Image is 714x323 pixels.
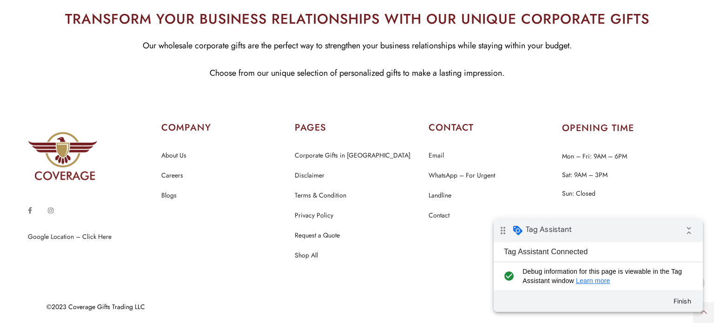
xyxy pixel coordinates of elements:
a: Contact [429,210,450,222]
p: Our wholesale corporate gifts are the perfect way to strengthen your business relationships while... [7,39,707,53]
h2: COMPANY [161,121,285,134]
button: Finish [172,74,205,91]
p: Mon – Fri: 9AM – 6PM Sat: 9AM – 3PM Sun: Closed [562,147,686,203]
a: Disclaimer [295,170,324,182]
span: Debug information for this page is viewable in the Tag Assistant window [29,48,194,66]
h2: TRANSFORM YOUR BUSINESS RELATIONSHIPS WITH OUR UNIQUE CORPORATE GIFTS [7,8,707,29]
a: WhatsApp – For Urgent [429,170,495,182]
a: Request a Quote [295,230,340,242]
h2: PAGES [295,121,419,134]
h2: OPENING TIME [562,124,686,133]
a: Learn more [82,58,117,66]
h2: CONTACT [429,121,553,134]
a: Privacy Policy [295,210,333,222]
i: check_circle [7,48,23,66]
a: Email [429,150,444,162]
span: Tag Assistant [32,6,78,15]
a: Shop All [295,250,318,262]
a: Landline [429,190,451,202]
a: Blogs [161,190,177,202]
a: Terms & Condition [295,190,346,202]
a: Careers [161,170,183,182]
div: ©2023 Coverage Gifts Trading LLC [46,303,654,310]
i: Collapse debug badge [186,2,205,21]
p: Choose from our unique selection of personalized gifts to make a lasting impression. [7,66,707,80]
a: Google Location – Click Here [28,232,112,241]
a: Corporate Gifts in [GEOGRAPHIC_DATA] [295,150,410,162]
a: About Us [161,150,186,162]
